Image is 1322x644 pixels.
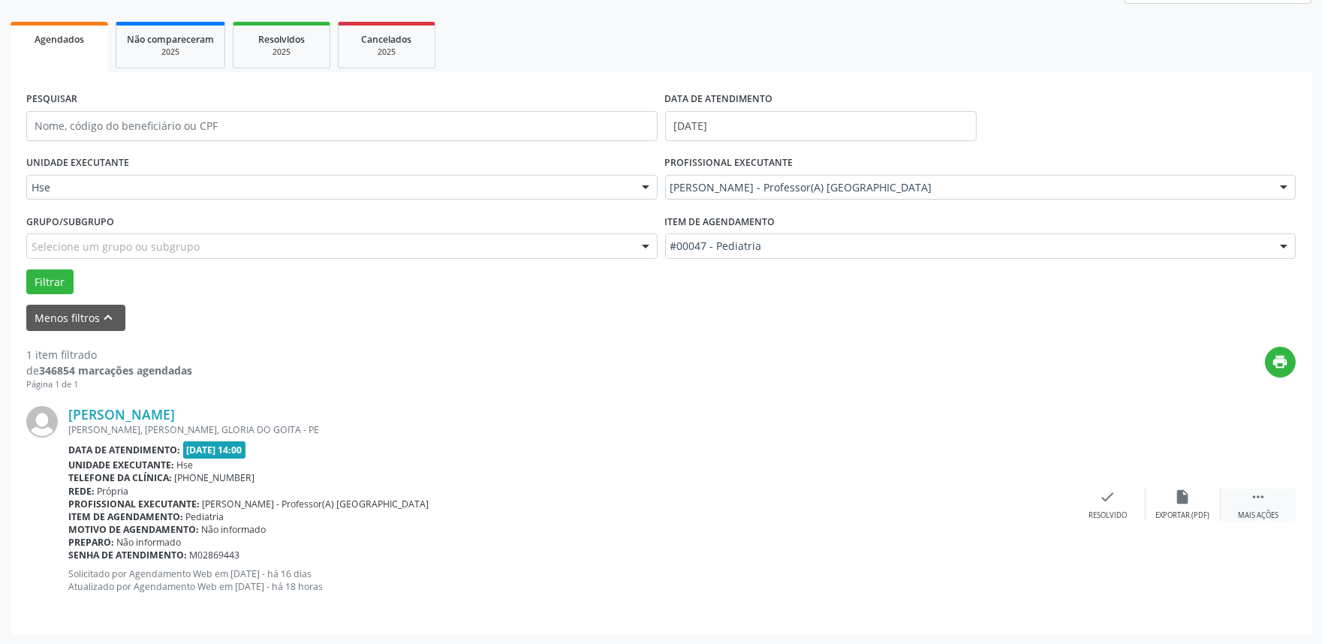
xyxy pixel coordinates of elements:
span: [DATE] 14:00 [183,441,246,459]
span: Selecione um grupo ou subgrupo [32,239,200,254]
input: Selecione um intervalo [665,111,977,141]
i: keyboard_arrow_up [101,309,117,326]
span: M02869443 [190,549,240,561]
span: Resolvidos [258,33,305,46]
label: PESQUISAR [26,88,77,111]
b: Telefone da clínica: [68,471,172,484]
span: Não informado [117,536,182,549]
div: Mais ações [1238,510,1278,521]
label: UNIDADE EXECUTANTE [26,152,129,175]
label: Item de agendamento [665,210,775,233]
div: Página 1 de 1 [26,378,192,391]
b: Unidade executante: [68,459,174,471]
span: Agendados [35,33,84,46]
label: Grupo/Subgrupo [26,210,114,233]
span: [PHONE_NUMBER] [175,471,255,484]
input: Nome, código do beneficiário ou CPF [26,111,658,141]
div: Exportar (PDF) [1156,510,1210,521]
p: Solicitado por Agendamento Web em [DATE] - há 16 dias Atualizado por Agendamento Web em [DATE] - ... [68,567,1071,593]
span: Pediatria [186,510,224,523]
div: Resolvido [1089,510,1127,521]
strong: 346854 marcações agendadas [39,363,192,378]
b: Preparo: [68,536,114,549]
img: img [26,406,58,438]
a: [PERSON_NAME] [68,406,175,423]
span: #00047 - Pediatria [670,239,1266,254]
b: Data de atendimento: [68,444,180,456]
div: 1 item filtrado [26,347,192,363]
span: Cancelados [362,33,412,46]
div: 2025 [349,47,424,58]
label: DATA DE ATENDIMENTO [665,88,773,111]
div: 2025 [127,47,214,58]
span: Própria [98,485,129,498]
b: Item de agendamento: [68,510,183,523]
i: check [1100,489,1116,505]
i: print [1272,354,1289,370]
i:  [1250,489,1266,505]
div: de [26,363,192,378]
span: Não compareceram [127,33,214,46]
button: Filtrar [26,269,74,295]
span: Hse [177,459,194,471]
div: [PERSON_NAME], [PERSON_NAME], GLORIA DO GOITA - PE [68,423,1071,436]
span: Não informado [202,523,267,536]
button: print [1265,347,1296,378]
b: Motivo de agendamento: [68,523,199,536]
b: Senha de atendimento: [68,549,187,561]
button: Menos filtroskeyboard_arrow_up [26,305,125,331]
span: [PERSON_NAME] - Professor(A) [GEOGRAPHIC_DATA] [203,498,429,510]
span: Hse [32,180,627,195]
label: PROFISSIONAL EXECUTANTE [665,152,794,175]
b: Profissional executante: [68,498,200,510]
b: Rede: [68,485,95,498]
span: [PERSON_NAME] - Professor(A) [GEOGRAPHIC_DATA] [670,180,1266,195]
i: insert_drive_file [1175,489,1191,505]
div: 2025 [244,47,319,58]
